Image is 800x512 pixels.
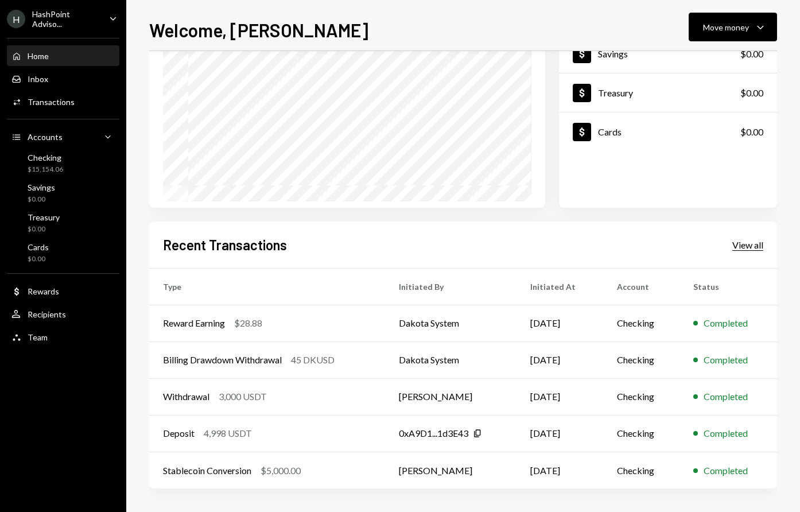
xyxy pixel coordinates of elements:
th: Type [149,268,385,305]
div: 4,998 USDT [204,426,252,440]
td: [DATE] [516,378,603,415]
a: Home [7,45,119,66]
div: $0.00 [740,86,763,100]
a: Transactions [7,91,119,112]
div: Cards [28,242,49,252]
td: Dakota System [385,305,516,342]
td: [PERSON_NAME] [385,378,516,415]
a: Cards$0.00 [559,113,777,151]
div: Recipients [28,309,66,319]
div: Savings [28,183,55,192]
div: $0.00 [28,254,49,264]
div: $28.88 [234,316,262,330]
td: [DATE] [516,342,603,378]
div: Home [28,51,49,61]
div: Checking [28,153,63,162]
a: Savings$0.00 [559,34,777,73]
td: [DATE] [516,415,603,452]
div: Withdrawal [163,390,209,404]
div: Completed [704,390,748,404]
th: Initiated At [516,268,603,305]
div: $5,000.00 [261,464,301,478]
button: Move money [689,13,777,41]
a: Treasury$0.00 [559,73,777,112]
th: Initiated By [385,268,516,305]
th: Status [679,268,777,305]
div: $0.00 [740,47,763,61]
div: Completed [704,316,748,330]
div: 45 DKUSD [291,353,335,367]
div: Move money [703,21,749,33]
a: Savings$0.00 [7,179,119,207]
a: Inbox [7,68,119,89]
div: Completed [704,353,748,367]
div: $0.00 [28,195,55,204]
td: [DATE] [516,305,603,342]
a: Recipients [7,304,119,324]
div: Rewards [28,286,59,296]
div: Reward Earning [163,316,225,330]
td: Checking [603,342,680,378]
h1: Welcome, [PERSON_NAME] [149,18,368,41]
div: 0xA9D1...1d3E43 [399,426,468,440]
td: [PERSON_NAME] [385,452,516,488]
div: Inbox [28,74,48,84]
a: Accounts [7,126,119,147]
div: Team [28,332,48,342]
div: $0.00 [28,224,60,234]
div: HashPoint Adviso... [32,9,100,29]
td: Dakota System [385,342,516,378]
a: Treasury$0.00 [7,209,119,236]
div: Cards [598,126,622,137]
div: Transactions [28,97,75,107]
div: 3,000 USDT [219,390,267,404]
th: Account [603,268,680,305]
div: Deposit [163,426,195,440]
td: Checking [603,305,680,342]
td: [DATE] [516,452,603,488]
div: Stablecoin Conversion [163,464,251,478]
a: Cards$0.00 [7,239,119,266]
div: Treasury [598,87,633,98]
a: Team [7,327,119,347]
div: $15,154.06 [28,165,63,174]
div: $0.00 [740,125,763,139]
div: Completed [704,464,748,478]
div: Savings [598,48,628,59]
div: H [7,10,25,28]
td: Checking [603,415,680,452]
div: Treasury [28,212,60,222]
a: View all [732,238,763,251]
h2: Recent Transactions [163,235,287,254]
td: Checking [603,452,680,488]
td: Checking [603,378,680,415]
a: Rewards [7,281,119,301]
div: Billing Drawdown Withdrawal [163,353,282,367]
div: Accounts [28,132,63,142]
a: Checking$15,154.06 [7,149,119,177]
div: View all [732,239,763,251]
div: Completed [704,426,748,440]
